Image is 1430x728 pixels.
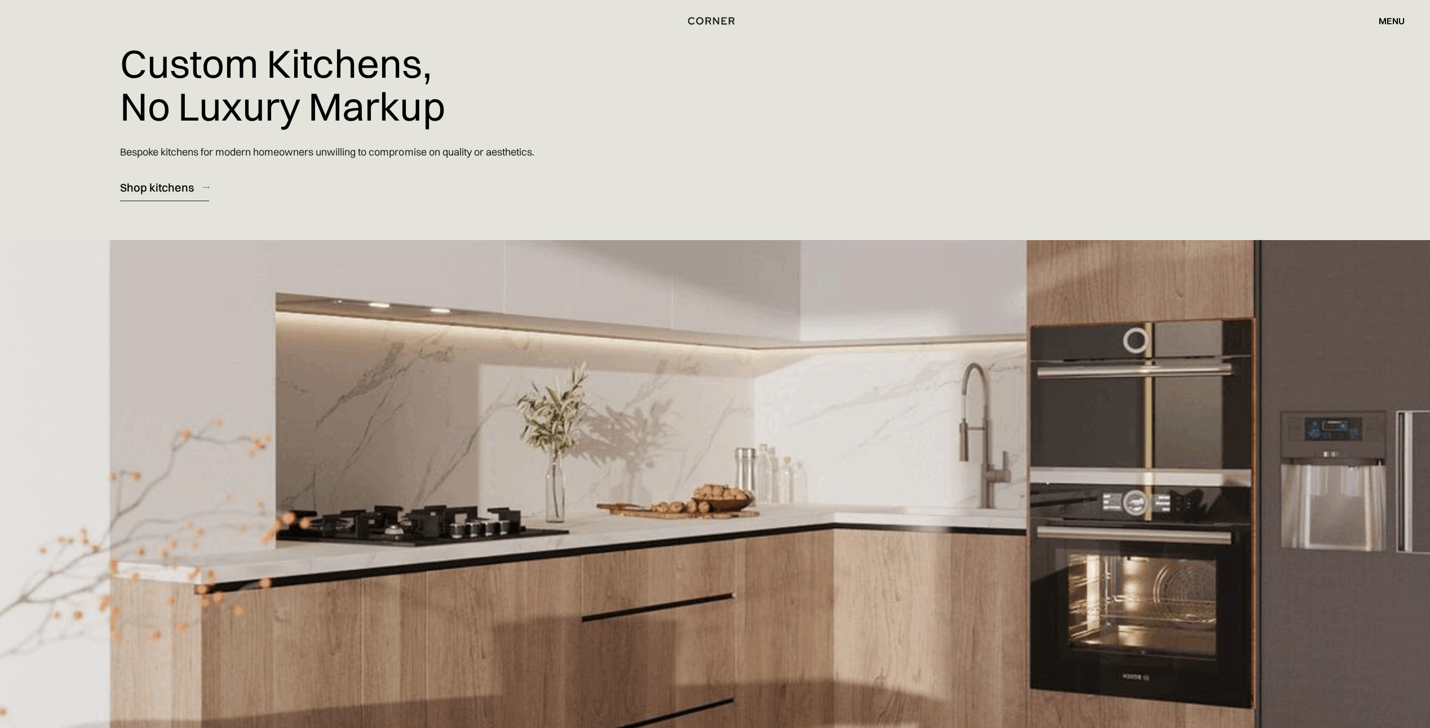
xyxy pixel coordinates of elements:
div: Shop kitchens [120,180,194,195]
h1: Custom Kitchens, No Luxury Markup [120,34,445,136]
div: menu [1367,11,1405,30]
a: home [661,14,770,28]
a: Shop kitchens [120,174,209,201]
p: Bespoke kitchens for modern homeowners unwilling to compromise on quality or aesthetics. [120,136,534,168]
div: menu [1379,16,1405,25]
